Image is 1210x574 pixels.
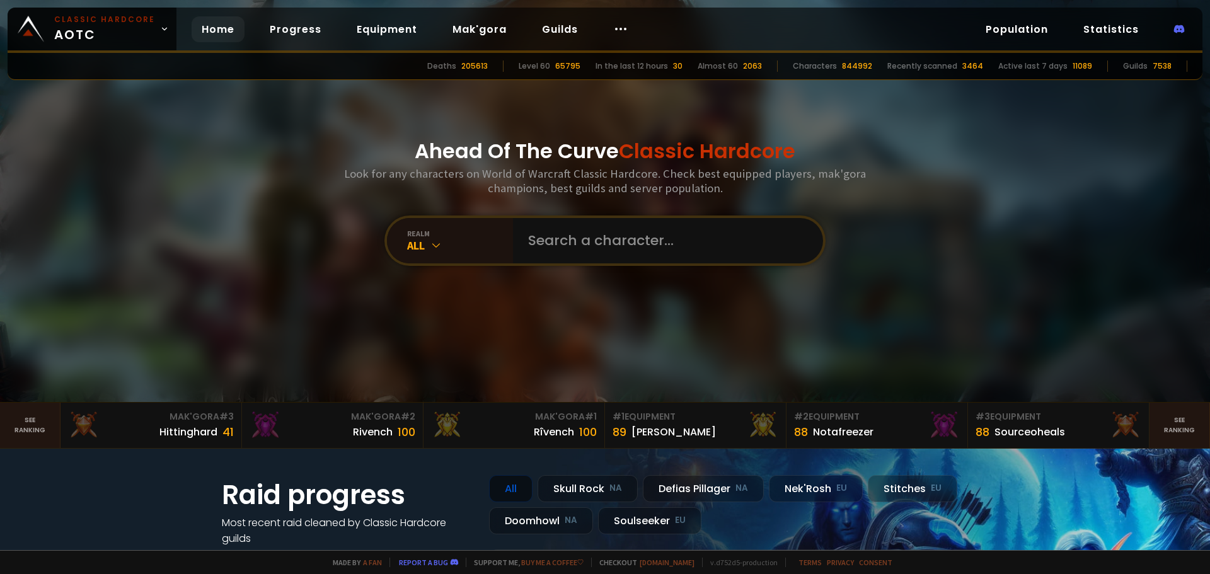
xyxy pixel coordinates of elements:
[8,8,176,50] a: Classic HardcoreAOTC
[538,475,638,502] div: Skull Rock
[735,482,748,495] small: NA
[1153,60,1172,72] div: 7538
[786,403,968,448] a: #2Equipment88Notafreezer
[640,558,694,567] a: [DOMAIN_NAME]
[363,558,382,567] a: a fan
[401,410,415,423] span: # 2
[609,482,622,495] small: NA
[673,60,683,72] div: 30
[466,558,584,567] span: Support me,
[339,166,871,195] h3: Look for any characters on World of Warcraft Classic Hardcore. Check best equipped players, mak'g...
[842,60,872,72] div: 844992
[619,137,795,165] span: Classic Hardcore
[442,16,517,42] a: Mak'gora
[794,423,808,440] div: 88
[398,423,415,440] div: 100
[598,507,701,534] div: Soulseeker
[585,410,597,423] span: # 1
[407,229,513,238] div: realm
[976,410,1141,423] div: Equipment
[60,403,242,448] a: Mak'Gora#3Hittinghard41
[698,60,738,72] div: Almost 60
[519,60,550,72] div: Level 60
[555,60,580,72] div: 65795
[250,410,415,423] div: Mak'Gora
[1073,60,1092,72] div: 11089
[591,558,694,567] span: Checkout
[532,16,588,42] a: Guilds
[521,558,584,567] a: Buy me a coffee
[222,423,234,440] div: 41
[976,410,990,423] span: # 3
[976,16,1058,42] a: Population
[1149,403,1210,448] a: Seeranking
[325,558,382,567] span: Made by
[962,60,983,72] div: 3464
[347,16,427,42] a: Equipment
[769,475,863,502] div: Nek'Rosh
[534,424,574,440] div: Rîvench
[222,515,474,546] h4: Most recent raid cleaned by Classic Hardcore guilds
[976,423,989,440] div: 88
[836,482,847,495] small: EU
[222,475,474,515] h1: Raid progress
[353,424,393,440] div: Rivench
[415,136,795,166] h1: Ahead Of The Curve
[643,475,764,502] div: Defias Pillager
[868,475,957,502] div: Stitches
[260,16,331,42] a: Progress
[489,507,593,534] div: Doomhowl
[579,423,597,440] div: 100
[887,60,957,72] div: Recently scanned
[998,60,1068,72] div: Active last 7 days
[427,60,456,72] div: Deaths
[613,423,626,440] div: 89
[1073,16,1149,42] a: Statistics
[859,558,892,567] a: Consent
[219,410,234,423] span: # 3
[54,14,155,44] span: AOTC
[968,403,1149,448] a: #3Equipment88Sourceoheals
[399,558,448,567] a: Report a bug
[631,424,716,440] div: [PERSON_NAME]
[565,514,577,527] small: NA
[613,410,778,423] div: Equipment
[222,547,304,561] a: See all progress
[743,60,762,72] div: 2063
[192,16,245,42] a: Home
[675,514,686,527] small: EU
[68,410,234,423] div: Mak'Gora
[159,424,217,440] div: Hittinghard
[242,403,423,448] a: Mak'Gora#2Rivench100
[613,410,625,423] span: # 1
[596,60,668,72] div: In the last 12 hours
[994,424,1065,440] div: Sourceoheals
[431,410,597,423] div: Mak'Gora
[702,558,778,567] span: v. d752d5 - production
[605,403,786,448] a: #1Equipment89[PERSON_NAME]
[521,218,808,263] input: Search a character...
[793,60,837,72] div: Characters
[489,475,533,502] div: All
[54,14,155,25] small: Classic Hardcore
[423,403,605,448] a: Mak'Gora#1Rîvench100
[827,558,854,567] a: Privacy
[798,558,822,567] a: Terms
[1123,60,1148,72] div: Guilds
[813,424,873,440] div: Notafreezer
[407,238,513,253] div: All
[461,60,488,72] div: 205613
[931,482,942,495] small: EU
[794,410,960,423] div: Equipment
[794,410,809,423] span: # 2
